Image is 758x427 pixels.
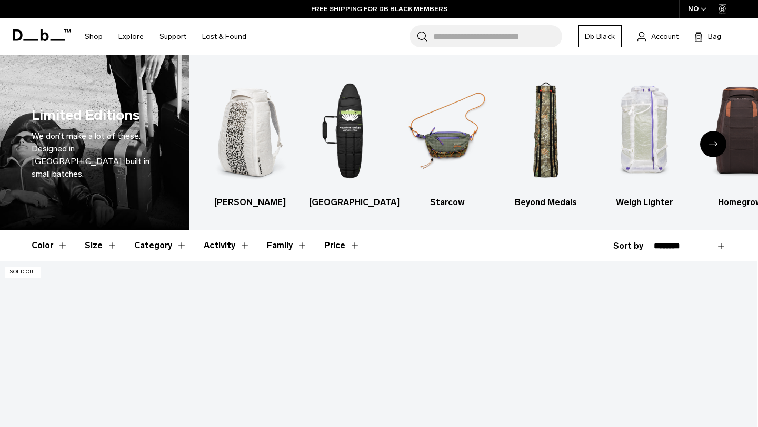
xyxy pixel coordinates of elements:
[407,71,487,209] a: Db Starcow
[32,230,68,261] button: Toggle Filter
[204,230,250,261] button: Toggle Filter
[324,230,360,261] button: Toggle Price
[85,18,103,55] a: Shop
[309,71,389,209] a: Db [GEOGRAPHIC_DATA]
[506,196,586,209] h3: Beyond Medals
[651,31,679,42] span: Account
[309,71,389,209] li: 2 / 7
[309,196,389,209] h3: [GEOGRAPHIC_DATA]
[694,30,721,43] button: Bag
[118,18,144,55] a: Explore
[506,71,586,191] img: Db
[211,71,291,209] li: 1 / 7
[311,4,447,14] a: FREE SHIPPING FOR DB BLACK MEMBERS
[578,25,622,47] a: Db Black
[700,131,726,157] div: Next slide
[211,71,291,209] a: Db [PERSON_NAME]
[506,71,586,209] li: 4 / 7
[211,71,291,191] img: Db
[604,196,684,209] h3: Weigh Lighter
[202,18,246,55] a: Lost & Found
[267,230,307,261] button: Toggle Filter
[134,230,187,261] button: Toggle Filter
[211,196,291,209] h3: [PERSON_NAME]
[604,71,684,191] img: Db
[506,71,586,209] a: Db Beyond Medals
[77,18,254,55] nav: Main Navigation
[407,71,487,191] img: Db
[604,71,684,209] a: Db Weigh Lighter
[32,130,158,180] p: We don’t make a lot of these. Designed in [GEOGRAPHIC_DATA], built in small batches.
[85,230,117,261] button: Toggle Filter
[708,31,721,42] span: Bag
[5,267,41,278] p: Sold Out
[159,18,186,55] a: Support
[604,71,684,209] li: 5 / 7
[637,30,679,43] a: Account
[309,71,389,191] img: Db
[32,105,140,126] h1: Limited Editions
[407,196,487,209] h3: Starcow
[407,71,487,209] li: 3 / 7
